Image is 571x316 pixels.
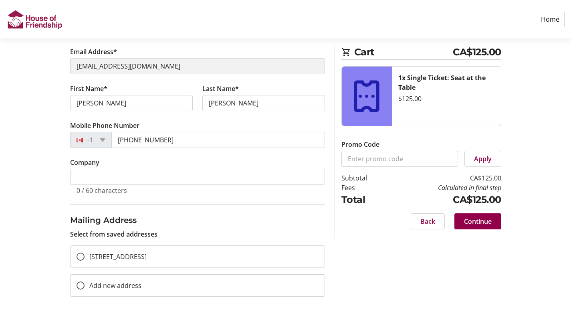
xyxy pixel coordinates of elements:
button: Continue [454,213,501,229]
span: Continue [464,217,492,226]
td: Fees [341,183,387,192]
label: Mobile Phone Number [70,121,139,130]
td: Calculated in final step [387,183,501,192]
span: CA$125.00 [453,45,501,59]
span: [STREET_ADDRESS] [89,252,147,261]
div: $125.00 [398,94,494,103]
label: Last Name* [202,84,239,93]
div: Select from saved addresses [70,214,325,239]
td: Subtotal [341,173,387,183]
input: Enter promo code [341,151,458,167]
strong: 1x Single Ticket: Seat at the Table [398,73,486,92]
td: Total [341,192,387,207]
button: Back [411,213,445,229]
label: Company [70,158,99,167]
span: Back [420,217,435,226]
label: Add new address [85,281,141,290]
span: Cart [354,45,453,59]
td: CA$125.00 [387,192,501,207]
img: House of Friendship's Logo [6,3,63,35]
input: (506) 234-5678 [111,132,325,148]
label: Email Address* [70,47,117,57]
tr-character-limit: 0 / 60 characters [77,186,127,195]
span: Apply [474,154,492,164]
td: CA$125.00 [387,173,501,183]
button: Apply [464,151,501,167]
h3: Mailing Address [70,214,325,226]
label: Promo Code [341,140,379,149]
a: Home [536,12,565,27]
label: First Name* [70,84,107,93]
